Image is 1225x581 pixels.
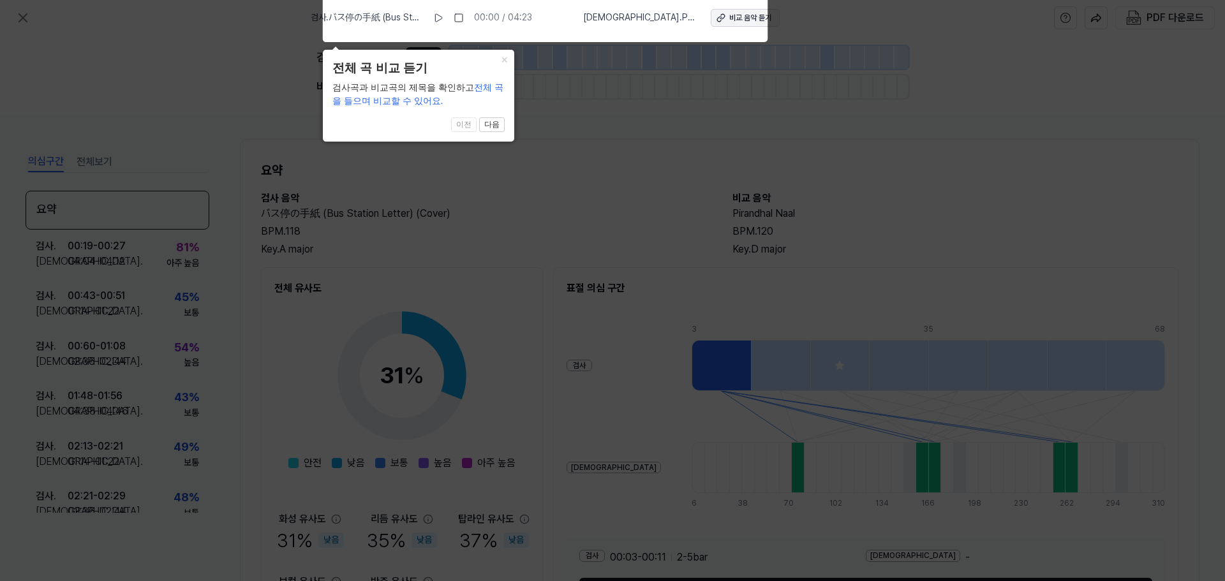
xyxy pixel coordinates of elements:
div: 검사곡과 비교곡의 제목을 확인하고 [332,81,505,108]
span: 검사 . バス停の手紙 (Bus Station Letter) (Cover) [311,11,423,24]
span: [DEMOGRAPHIC_DATA] . Pirandhal Naal [583,11,695,24]
button: 다음 [479,117,505,133]
button: Close [494,50,514,68]
div: 비교 음악 듣기 [729,13,771,24]
span: 전체 곡을 들으며 비교할 수 있어요. [332,82,503,106]
button: 비교 음악 듣기 [711,9,780,27]
div: 00:00 / 04:23 [474,11,532,24]
header: 전체 곡 비교 듣기 [332,59,505,78]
